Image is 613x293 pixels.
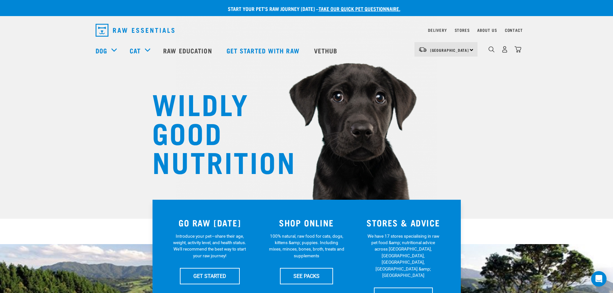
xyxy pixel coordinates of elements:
[319,7,400,10] a: take our quick pet questionnaire.
[96,24,174,37] img: Raw Essentials Logo
[269,233,344,259] p: 100% natural, raw food for cats, dogs, kittens &amp; puppies. Including mixes, minces, bones, bro...
[366,233,441,279] p: We have 17 stores specialising in raw pet food &amp; nutritional advice across [GEOGRAPHIC_DATA],...
[488,46,495,52] img: home-icon-1@2x.png
[165,218,255,228] h3: GO RAW [DATE]
[430,49,469,51] span: [GEOGRAPHIC_DATA]
[418,47,427,52] img: van-moving.png
[96,46,107,55] a: Dog
[90,21,523,39] nav: dropdown navigation
[152,88,281,175] h1: WILDLY GOOD NUTRITION
[262,218,351,228] h3: SHOP ONLINE
[220,38,308,63] a: Get started with Raw
[501,46,508,53] img: user.png
[477,29,497,31] a: About Us
[180,268,240,284] a: GET STARTED
[515,46,521,53] img: home-icon@2x.png
[591,271,607,287] div: Open Intercom Messenger
[130,46,141,55] a: Cat
[505,29,523,31] a: Contact
[280,268,333,284] a: SEE PACKS
[308,38,346,63] a: Vethub
[428,29,447,31] a: Delivery
[157,38,220,63] a: Raw Education
[172,233,247,259] p: Introduce your pet—share their age, weight, activity level, and health status. We'll recommend th...
[359,218,448,228] h3: STORES & ADVICE
[455,29,470,31] a: Stores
